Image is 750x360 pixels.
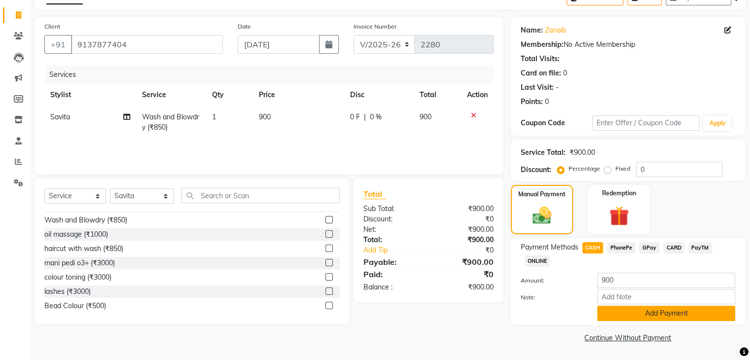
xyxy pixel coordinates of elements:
span: GPay [639,242,659,253]
div: Sub Total: [356,204,429,214]
label: Amount: [513,276,590,285]
div: mani pedi o3+ (₹3000) [44,258,115,268]
label: Note: [513,293,590,302]
label: Invoice Number [354,22,396,31]
label: Percentage [569,164,600,173]
input: Enter Offer / Coupon Code [592,115,700,131]
div: ₹900.00 [429,224,501,235]
span: CARD [663,242,684,253]
div: - [556,82,559,93]
span: Savita [50,112,70,121]
span: 900 [420,112,431,121]
span: Payment Methods [521,242,578,252]
button: Add Payment [597,306,735,321]
span: ONLINE [525,255,550,267]
div: 0 [563,68,567,78]
div: lashes (₹3000) [44,287,91,297]
label: Client [44,22,60,31]
th: Price [253,84,344,106]
div: Card on file: [521,68,561,78]
img: _gift.svg [603,204,635,228]
div: 0 [545,97,549,107]
div: ₹0 [429,268,501,280]
div: Services [45,66,501,84]
div: Wash and Blowdry (₹850) [44,215,127,225]
span: 0 % [370,112,382,122]
div: Total: [356,235,429,245]
span: 1 [212,112,216,121]
input: Amount [597,273,735,288]
div: haircut with wash (₹850) [44,244,123,254]
th: Qty [206,84,253,106]
th: Service [136,84,206,106]
button: +91 [44,35,72,54]
div: Last Visit: [521,82,554,93]
div: Payable: [356,256,429,268]
a: Zanaib [545,25,566,36]
div: colour toning (₹3000) [44,272,111,283]
th: Total [414,84,461,106]
div: oil massage (₹1000) [44,229,108,240]
span: Total [363,189,386,199]
span: PhonePe [607,242,635,253]
div: Points: [521,97,543,107]
div: Net: [356,224,429,235]
span: | [364,112,366,122]
input: Search or Scan [181,188,340,203]
div: ₹900.00 [429,282,501,292]
div: Service Total: [521,147,566,158]
span: PayTM [688,242,712,253]
span: 0 F [350,112,360,122]
label: Date [238,22,251,31]
img: _cash.svg [527,205,557,226]
div: No Active Membership [521,39,735,50]
div: Discount: [521,165,551,175]
span: CASH [582,242,604,253]
th: Action [461,84,494,106]
input: Search by Name/Mobile/Email/Code [71,35,223,54]
div: ₹900.00 [570,147,595,158]
label: Fixed [615,164,630,173]
div: ₹900.00 [429,256,501,268]
button: Apply [703,116,731,131]
div: ₹900.00 [429,235,501,245]
div: Bead Colour (₹500) [44,301,106,311]
th: Disc [344,84,414,106]
div: Membership: [521,39,564,50]
div: ₹0 [429,214,501,224]
span: Wash and Blowdry (₹850) [142,112,199,132]
div: Balance : [356,282,429,292]
div: Paid: [356,268,429,280]
span: 900 [259,112,271,121]
div: Coupon Code [521,118,592,128]
label: Manual Payment [518,190,566,199]
div: ₹0 [440,245,500,255]
a: Add Tip [356,245,440,255]
div: Name: [521,25,543,36]
div: ₹900.00 [429,204,501,214]
input: Add Note [597,289,735,304]
th: Stylist [44,84,136,106]
div: Discount: [356,214,429,224]
a: Continue Without Payment [513,333,743,343]
label: Redemption [602,189,636,198]
div: Total Visits: [521,54,560,64]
